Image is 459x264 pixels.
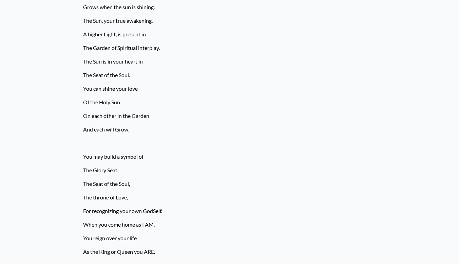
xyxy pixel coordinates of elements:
p: A higher Light, is present in [83,28,376,41]
p: For recognizing your own GodSelf. [83,204,376,218]
p: The Sun, your true awakening, [83,14,376,28]
p: You reign over your life [83,231,376,245]
p: The Sun is in your heart in [83,55,376,68]
p: The throne of Love, [83,191,376,204]
p: The Seat of the Soul, [83,177,376,191]
p: You can shine your love [83,82,376,95]
p: You may build a symbol of [83,150,376,163]
p: The Glory Seat, [83,163,376,177]
p: Grows when the sun is shining. [83,0,376,14]
p: As the King or Queen you ARE. [83,245,376,259]
p: The Garden of Spiritual interplay. [83,41,376,55]
p: Of the Holy Sun [83,95,376,109]
p: The Seat of the Soul. [83,68,376,82]
p: On each other in the Garden [83,109,376,123]
p: And each will Grow. [83,123,376,136]
p: When you come home as I AM. [83,218,376,231]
